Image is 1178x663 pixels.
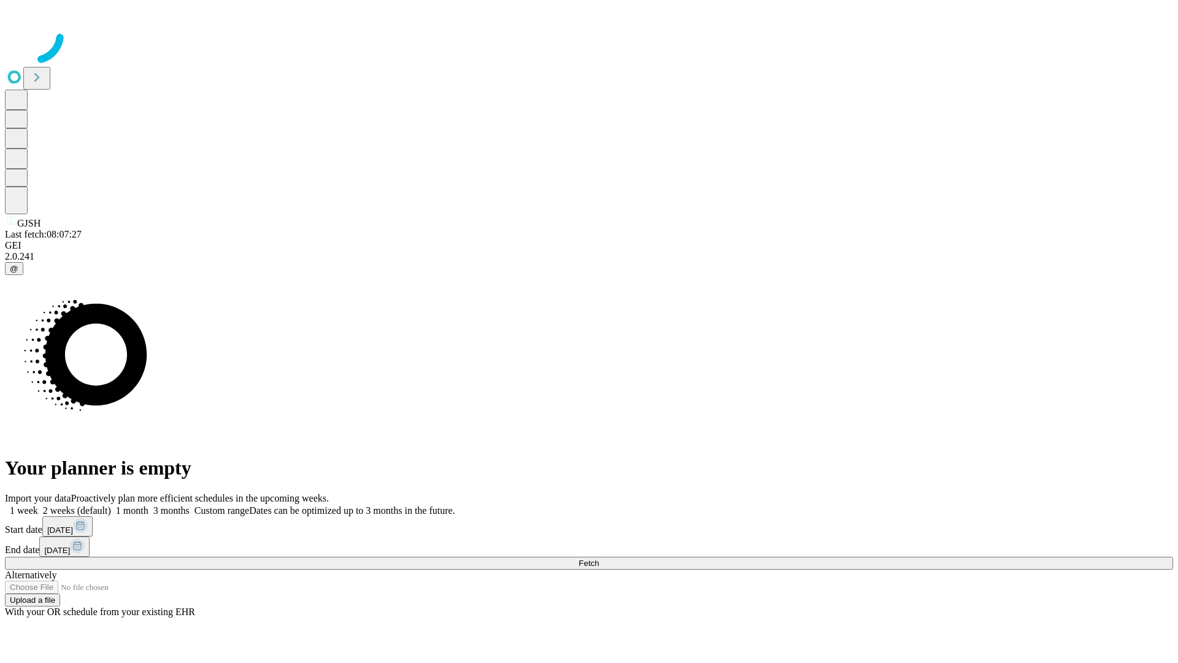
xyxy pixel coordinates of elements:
[17,218,40,228] span: GJSH
[5,251,1173,262] div: 2.0.241
[10,264,18,273] span: @
[5,457,1173,479] h1: Your planner is empty
[5,570,56,580] span: Alternatively
[5,240,1173,251] div: GEI
[5,607,195,617] span: With your OR schedule from your existing EHR
[5,229,82,239] span: Last fetch: 08:07:27
[5,516,1173,537] div: Start date
[5,493,71,503] span: Import your data
[153,505,190,516] span: 3 months
[44,546,70,555] span: [DATE]
[39,537,90,557] button: [DATE]
[43,505,111,516] span: 2 weeks (default)
[579,559,599,568] span: Fetch
[5,262,23,275] button: @
[116,505,148,516] span: 1 month
[71,493,329,503] span: Proactively plan more efficient schedules in the upcoming weeks.
[47,525,73,535] span: [DATE]
[5,557,1173,570] button: Fetch
[5,537,1173,557] div: End date
[194,505,249,516] span: Custom range
[5,594,60,607] button: Upload a file
[42,516,93,537] button: [DATE]
[10,505,38,516] span: 1 week
[249,505,455,516] span: Dates can be optimized up to 3 months in the future.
